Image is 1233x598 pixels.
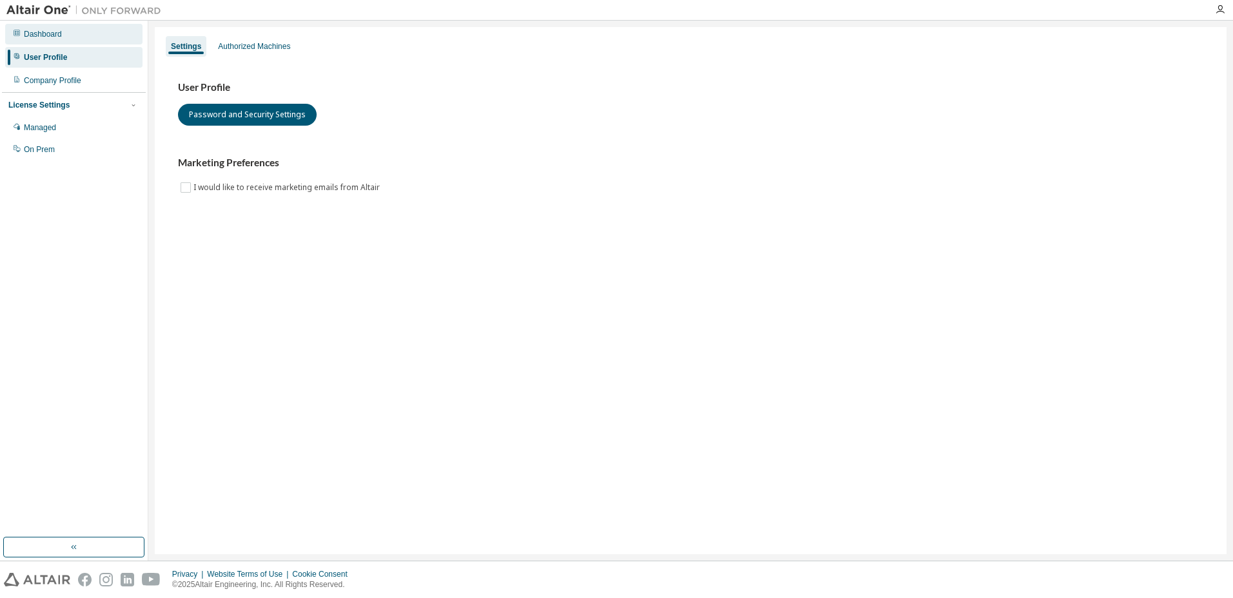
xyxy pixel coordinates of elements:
div: Privacy [172,569,207,579]
div: Managed [24,122,56,133]
div: On Prem [24,144,55,155]
h3: User Profile [178,81,1203,94]
h3: Marketing Preferences [178,157,1203,169]
div: Company Profile [24,75,81,86]
label: I would like to receive marketing emails from Altair [193,180,382,195]
img: youtube.svg [142,573,161,586]
p: © 2025 Altair Engineering, Inc. All Rights Reserved. [172,579,355,590]
img: instagram.svg [99,573,113,586]
div: Website Terms of Use [207,569,292,579]
div: Cookie Consent [292,569,355,579]
img: altair_logo.svg [4,573,70,586]
button: Password and Security Settings [178,104,317,126]
div: Authorized Machines [218,41,290,52]
img: Altair One [6,4,168,17]
div: Dashboard [24,29,62,39]
div: License Settings [8,100,70,110]
img: linkedin.svg [121,573,134,586]
img: facebook.svg [78,573,92,586]
div: User Profile [24,52,67,63]
div: Settings [171,41,201,52]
